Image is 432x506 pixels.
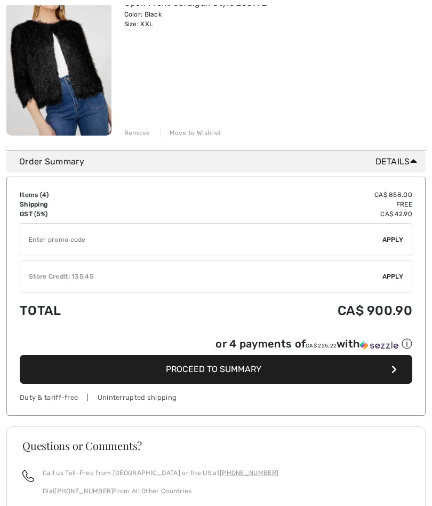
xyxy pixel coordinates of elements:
[20,337,412,355] div: or 4 payments ofCA$ 225.22withSezzle Click to learn more about Sezzle
[20,209,159,219] td: GST (5%)
[159,190,412,200] td: CA$ 858.00
[220,469,278,477] a: [PHONE_NUMBER]
[159,200,412,209] td: Free
[19,155,421,168] div: Order Summary
[20,200,159,209] td: Shipping
[20,190,159,200] td: Items ( )
[166,364,261,374] span: Proceed to Summary
[43,468,278,478] p: Call us Toll-Free from [GEOGRAPHIC_DATA] or the US at
[22,470,34,482] img: call
[20,292,159,329] td: Total
[161,128,221,138] div: Move to Wishlist
[382,235,404,244] span: Apply
[43,486,278,496] p: Dial From All Other Countries
[20,355,412,384] button: Proceed to Summary
[159,292,412,329] td: CA$ 900.90
[375,155,421,168] span: Details
[382,272,404,281] span: Apply
[124,128,150,138] div: Remove
[42,191,46,199] span: 4
[20,392,412,402] div: Duty & tariff-free | Uninterrupted shipping
[20,224,382,256] input: Promo code
[306,343,337,349] span: CA$ 225.22
[360,341,398,350] img: Sezzle
[159,209,412,219] td: CA$ 42.90
[54,487,113,495] a: [PHONE_NUMBER]
[22,440,410,451] h3: Questions or Comments?
[215,337,412,351] div: or 4 payments of with
[20,272,382,281] div: Store Credit: 135.45
[124,10,267,29] div: Color: Black Size: XXL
